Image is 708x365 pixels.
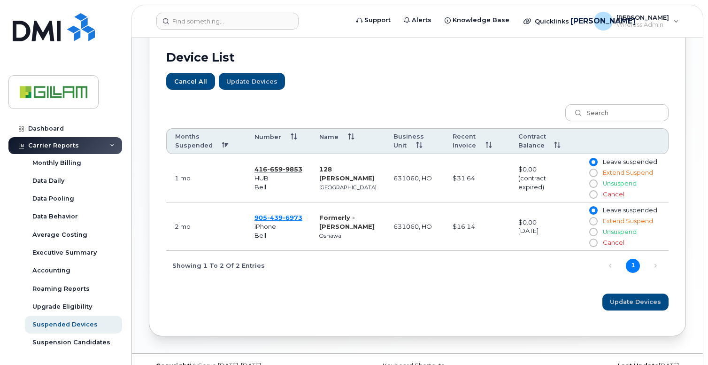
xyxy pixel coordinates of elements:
small: [GEOGRAPHIC_DATA] [319,184,377,191]
h2: Device List [166,50,669,64]
div: (contract expired) [518,174,572,191]
a: Knowledge Base [438,11,516,30]
span: Extend Suspend [603,217,653,225]
th: Contract Balance: activate to sort column ascending [510,128,581,155]
div: Showing 1 to 2 of 2 entries [166,257,265,273]
div: Quicklinks [517,12,585,31]
span: Support [364,16,391,25]
small: Oshawa [319,233,341,239]
div: Julie Oudit [587,12,685,31]
button: Cancel All [166,73,215,90]
td: August 06, 2025 07:44 [166,202,246,251]
td: $0.00 [510,154,581,202]
a: 1 [626,259,640,273]
div: [DATE] [518,226,572,235]
button: Update Devices [219,73,285,90]
span: Cancel All [174,77,207,86]
span: Update Devices [226,77,277,86]
button: Update Devices [602,294,669,311]
span: Unsuspend [603,180,637,187]
th: Business Unit: activate to sort column ascending [385,128,444,155]
td: $0.00 [510,202,581,251]
th: Number: activate to sort column ascending [246,128,311,155]
input: Search [565,104,669,121]
span: [PERSON_NAME] [570,16,636,27]
a: 4166599853 [254,165,302,173]
input: Unsuspend [589,180,597,187]
input: Extend Suspend [589,217,597,225]
span: 439 [267,214,283,221]
span: Leave suspended [603,158,657,165]
a: 9054396973 [254,214,302,221]
span: iPhone [254,223,276,230]
span: Cancel [603,191,624,198]
span: HUB [254,174,269,182]
td: 631060, HO [385,154,444,202]
a: Alerts [397,11,438,30]
td: 631060, HO [385,202,444,251]
span: Knowledge Base [453,16,509,25]
span: Bell [254,232,266,239]
th: Name: activate to sort column ascending [311,128,385,155]
span: Extend Suspend [603,169,653,176]
td: $31.64 [444,154,510,202]
span: [PERSON_NAME] [616,14,669,21]
span: 416 [254,165,302,173]
input: Cancel [589,191,597,198]
strong: 128 [PERSON_NAME] [319,165,375,182]
input: Extend Suspend [589,169,597,177]
span: Bell [254,183,266,191]
span: Cancel [603,239,624,246]
td: $16.14 [444,202,510,251]
input: Unsuspend [589,228,597,236]
span: 9853 [283,165,302,173]
span: 659 [267,165,283,173]
span: Update Devices [610,297,661,306]
span: 905 [254,214,302,221]
input: Find something... [156,13,299,30]
input: Cancel [589,239,597,247]
a: Support [350,11,397,30]
th: Recent Invoice: activate to sort column ascending [444,128,510,155]
span: Alerts [412,16,431,25]
span: Leave suspended [603,207,657,214]
strong: Formerly - [PERSON_NAME] [319,214,375,230]
input: Leave suspended [589,207,597,214]
a: Previous [603,259,617,273]
td: September 04, 2025 11:35 [166,154,246,202]
span: Unsuspend [603,228,637,235]
span: Quicklinks [535,17,569,25]
a: Next [648,259,662,273]
input: Leave suspended [589,158,597,166]
span: Wireless Admin [616,21,669,29]
span: 6973 [283,214,302,221]
th: Months Suspended: activate to sort column descending [166,128,246,155]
